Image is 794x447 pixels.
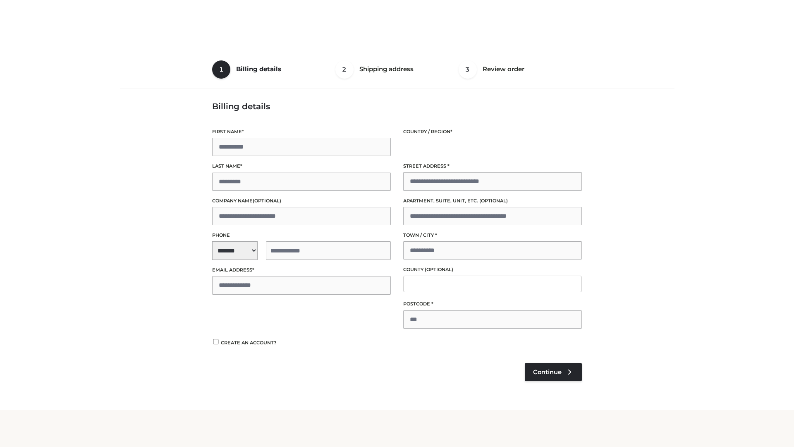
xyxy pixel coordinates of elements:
[403,128,582,136] label: Country / Region
[212,197,391,205] label: Company name
[403,162,582,170] label: Street address
[253,198,281,204] span: (optional)
[403,197,582,205] label: Apartment, suite, unit, etc.
[212,266,391,274] label: Email address
[212,101,582,111] h3: Billing details
[403,231,582,239] label: Town / City
[212,162,391,170] label: Last name
[403,300,582,308] label: Postcode
[525,363,582,381] a: Continue
[212,128,391,136] label: First name
[212,339,220,344] input: Create an account?
[479,198,508,204] span: (optional)
[425,267,453,272] span: (optional)
[221,340,277,346] span: Create an account?
[533,368,562,376] span: Continue
[212,231,391,239] label: Phone
[403,266,582,274] label: County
